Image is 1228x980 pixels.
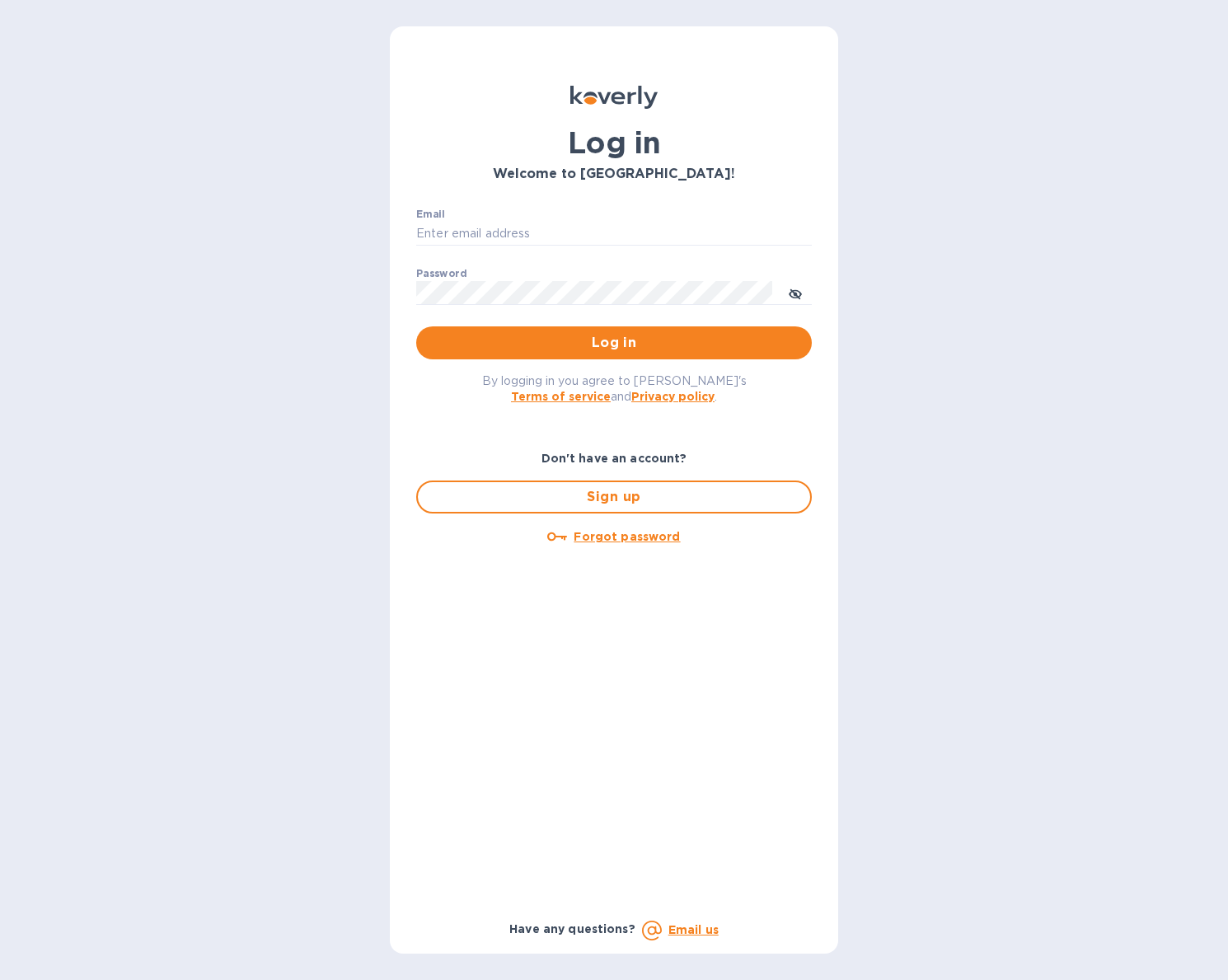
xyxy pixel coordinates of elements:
[416,209,445,219] label: Email
[416,125,812,160] h1: Log in
[668,923,719,936] a: Email us
[631,390,715,403] a: Privacy policy
[416,326,812,359] button: Log in
[431,487,797,507] span: Sign up
[416,222,812,246] input: Enter email address
[779,276,812,309] button: toggle password visibility
[429,333,799,353] span: Log in
[416,166,812,182] h3: Welcome to [GEOGRAPHIC_DATA]!
[541,452,687,465] b: Don't have an account?
[570,86,658,109] img: Koverly
[416,481,812,513] button: Sign up
[509,922,635,935] b: Have any questions?
[574,530,680,543] u: Forgot password
[482,374,747,403] span: By logging in you agree to [PERSON_NAME]'s and .
[416,269,466,279] label: Password
[511,390,611,403] a: Terms of service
